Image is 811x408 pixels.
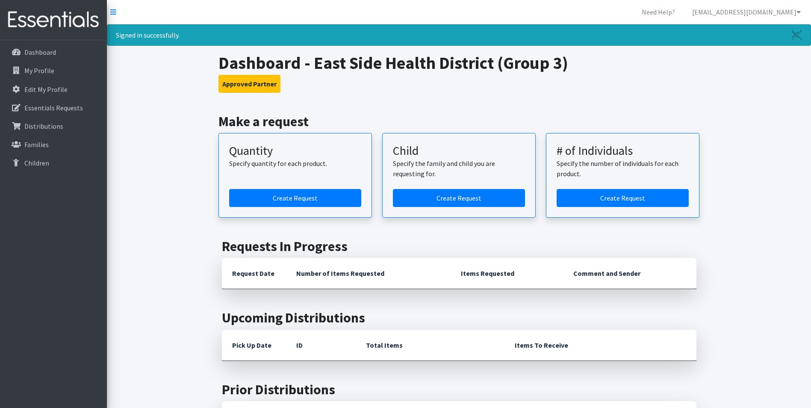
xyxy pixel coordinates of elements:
[393,158,525,179] p: Specify the family and child you are requesting for.
[3,118,103,135] a: Distributions
[218,75,280,93] button: Approved Partner
[557,189,689,207] a: Create a request by number of individuals
[3,136,103,153] a: Families
[222,258,286,289] th: Request Date
[635,3,682,21] a: Need Help?
[222,310,696,326] h2: Upcoming Distributions
[24,66,54,75] p: My Profile
[24,159,49,167] p: Children
[3,62,103,79] a: My Profile
[24,140,49,149] p: Families
[24,122,63,130] p: Distributions
[222,238,696,254] h2: Requests In Progress
[685,3,808,21] a: [EMAIL_ADDRESS][DOMAIN_NAME]
[286,330,356,361] th: ID
[356,330,504,361] th: Total Items
[3,99,103,116] a: Essentials Requests
[393,189,525,207] a: Create a request for a child or family
[229,144,361,158] h3: Quantity
[783,25,811,45] a: Close
[222,381,696,398] h2: Prior Distributions
[557,158,689,179] p: Specify the number of individuals for each product.
[451,258,563,289] th: Items Requested
[3,6,103,34] img: HumanEssentials
[229,189,361,207] a: Create a request by quantity
[107,24,811,46] div: Signed in successfully.
[3,81,103,98] a: Edit My Profile
[393,144,525,158] h3: Child
[24,103,83,112] p: Essentials Requests
[222,330,286,361] th: Pick Up Date
[563,258,696,289] th: Comment and Sender
[24,48,56,56] p: Dashboard
[3,44,103,61] a: Dashboard
[286,258,451,289] th: Number of Items Requested
[218,113,699,130] h2: Make a request
[24,85,68,94] p: Edit My Profile
[3,154,103,171] a: Children
[229,158,361,169] p: Specify quantity for each product.
[504,330,696,361] th: Items To Receive
[218,53,699,73] h1: Dashboard - East Side Health District (Group 3)
[557,144,689,158] h3: # of Individuals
